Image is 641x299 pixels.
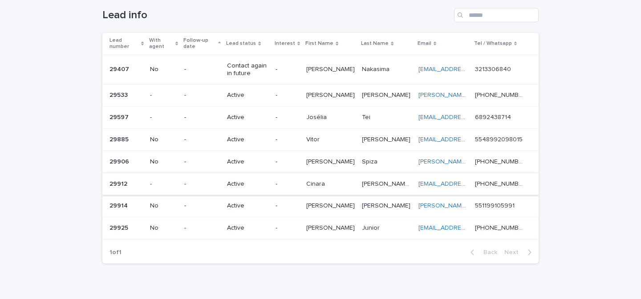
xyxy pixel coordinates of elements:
p: [PERSON_NAME] [PERSON_NAME] [362,179,413,188]
p: [PERSON_NAME] [306,223,357,232]
tr: 2991229912 --Active-CinaraCinara [PERSON_NAME] [PERSON_NAME][PERSON_NAME] [PERSON_NAME] [EMAIL_AD... [102,173,539,195]
a: [EMAIL_ADDRESS][DOMAIN_NAME] [418,114,519,120]
p: 29885 [110,134,130,144]
tr: 2988529885 No-Active-VitorVitor [PERSON_NAME][PERSON_NAME] [EMAIL_ADDRESS][DOMAIN_NAME] 554899209... [102,128,539,151]
p: 5548992098015 [475,134,524,144]
p: 29925 [110,223,130,232]
p: - [276,202,299,210]
p: - [184,224,220,232]
input: Search [454,8,539,22]
p: 29906 [110,156,131,166]
p: - [184,202,220,210]
p: - [184,158,220,166]
p: No [150,202,178,210]
a: [EMAIL_ADDRESS][DOMAIN_NAME] [418,136,519,143]
p: 29912 [110,179,129,188]
p: 29597 [110,112,130,121]
tr: 2953329533 --Active-[PERSON_NAME][PERSON_NAME] [PERSON_NAME][PERSON_NAME] [PERSON_NAME][EMAIL_ADD... [102,84,539,107]
p: Josélia [306,112,329,121]
p: 29407 [110,64,131,73]
a: [PERSON_NAME][EMAIL_ADDRESS][PERSON_NAME][DOMAIN_NAME] [418,159,616,165]
p: - [184,114,220,121]
p: [PERSON_NAME] [306,90,357,99]
tr: 2940729407 No-Contact again in future-[PERSON_NAME][PERSON_NAME] NakasimaNakasima [EMAIL_ADDRESS]... [102,55,539,84]
p: - [276,66,299,73]
tr: 2990629906 No-Active-[PERSON_NAME][PERSON_NAME] SpizaSpiza [PERSON_NAME][EMAIL_ADDRESS][PERSON_NA... [102,151,539,173]
p: 1 of 1 [102,242,129,263]
p: [PHONE_NUMBER] [475,179,526,188]
p: [PHONE_NUMBER] [475,90,526,99]
p: - [276,114,299,121]
p: [PERSON_NAME] [362,200,412,210]
p: [PHONE_NUMBER] [475,223,526,232]
p: - [184,92,220,99]
span: Back [478,249,497,255]
p: 6892438714 [475,112,513,121]
p: Active [227,224,268,232]
p: First Name [305,39,333,48]
p: Active [227,158,268,166]
p: 29914 [110,200,130,210]
p: No [150,224,178,232]
a: [PERSON_NAME][EMAIL_ADDRESS][DOMAIN_NAME] [418,203,568,209]
p: Junior [362,223,381,232]
a: [PERSON_NAME][EMAIL_ADDRESS][DOMAIN_NAME] [418,92,568,98]
p: [PERSON_NAME] [306,64,357,73]
h1: Lead info [102,9,450,22]
p: 3213306840 [475,64,513,73]
p: Vitor [306,134,321,144]
p: Active [227,92,268,99]
p: - [276,180,299,188]
p: Tei [362,112,372,121]
p: - [150,114,178,121]
tr: 2959729597 --Active-JoséliaJosélia TeiTei [EMAIL_ADDRESS][DOMAIN_NAME] 68924387146892438714 [102,107,539,129]
p: [PERSON_NAME] [362,90,412,99]
button: Next [501,248,539,256]
p: Lead status [226,39,256,48]
p: - [184,66,220,73]
p: [PHONE_NUMBER] [475,156,526,166]
p: Tel / Whatsapp [474,39,512,48]
p: No [150,66,178,73]
p: [PERSON_NAME] [306,156,357,166]
p: Active [227,180,268,188]
p: With agent [149,36,173,52]
tr: 2992529925 No-Active-[PERSON_NAME][PERSON_NAME] JuniorJunior [EMAIL_ADDRESS][DOMAIN_NAME] [PHONE_... [102,217,539,239]
p: - [184,136,220,144]
p: No [150,136,178,144]
p: Contact again in future [227,62,268,77]
p: - [276,224,299,232]
tr: 2991429914 No-Active-[PERSON_NAME][PERSON_NAME] [PERSON_NAME][PERSON_NAME] [PERSON_NAME][EMAIL_AD... [102,195,539,217]
p: - [184,180,220,188]
p: Interest [275,39,295,48]
p: Nakasima [362,64,391,73]
a: [EMAIL_ADDRESS][PERSON_NAME][DOMAIN_NAME] [418,181,568,187]
p: Follow-up date [183,36,216,52]
span: Next [504,249,524,255]
p: [PERSON_NAME] [306,200,357,210]
p: Active [227,202,268,210]
button: Back [463,248,501,256]
p: - [150,180,178,188]
p: - [276,92,299,99]
p: Active [227,136,268,144]
p: Email [418,39,431,48]
a: [EMAIL_ADDRESS][DOMAIN_NAME] [418,225,519,231]
p: 29533 [110,90,130,99]
p: [PERSON_NAME] [362,134,412,144]
p: - [276,158,299,166]
p: Cinara [306,179,327,188]
p: - [150,92,178,99]
p: Spiza [362,156,379,166]
p: Last Name [361,39,389,48]
p: Active [227,114,268,121]
p: 551199105991 [475,200,516,210]
p: Lead number [110,36,139,52]
p: - [276,136,299,144]
p: No [150,158,178,166]
a: [EMAIL_ADDRESS][DOMAIN_NAME] [418,66,519,72]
